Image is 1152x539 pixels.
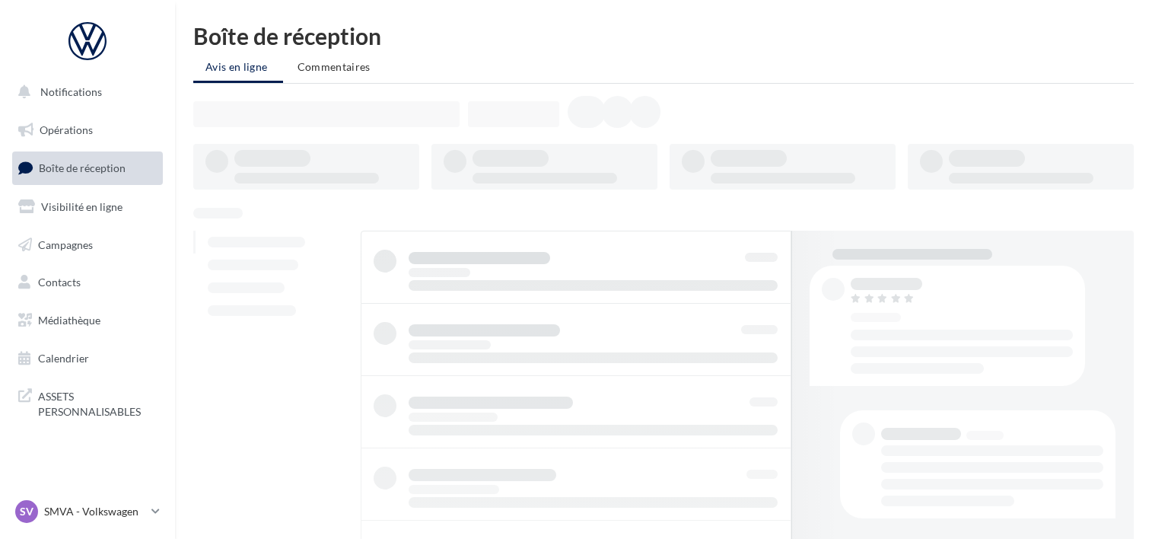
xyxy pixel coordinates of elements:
span: Calendrier [38,352,89,365]
a: Opérations [9,114,166,146]
a: SV SMVA - Volkswagen [12,497,163,526]
a: Visibilité en ligne [9,191,166,223]
span: Notifications [40,85,102,98]
span: Médiathèque [38,314,100,327]
p: SMVA - Volkswagen [44,504,145,519]
a: Boîte de réception [9,151,166,184]
span: Contacts [38,276,81,289]
a: Calendrier [9,343,166,375]
a: Médiathèque [9,305,166,336]
span: Commentaires [298,60,371,73]
span: Campagnes [38,238,93,250]
div: Boîte de réception [193,24,1134,47]
span: Boîte de réception [39,161,126,174]
a: Campagnes [9,229,166,261]
span: ASSETS PERSONNALISABLES [38,386,157,419]
span: SV [20,504,33,519]
a: Contacts [9,266,166,298]
button: Notifications [9,76,160,108]
a: ASSETS PERSONNALISABLES [9,380,166,425]
span: Visibilité en ligne [41,200,123,213]
span: Opérations [40,123,93,136]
